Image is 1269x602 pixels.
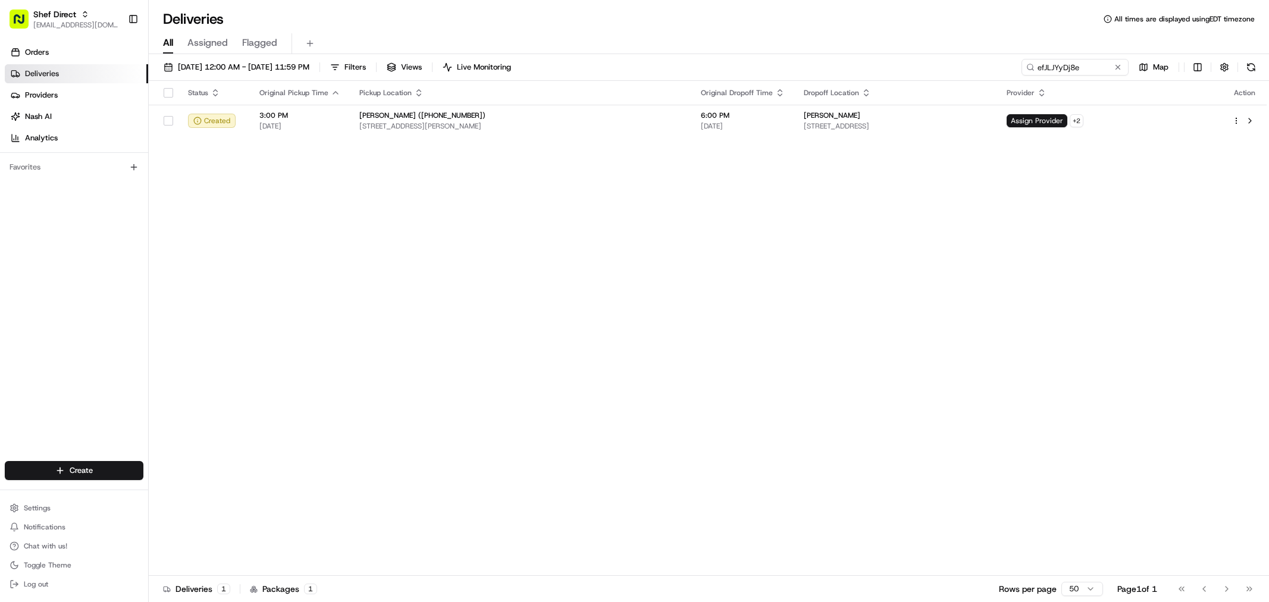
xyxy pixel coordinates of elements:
[1022,59,1129,76] input: Type to search
[259,88,328,98] span: Original Pickup Time
[24,503,51,513] span: Settings
[33,8,76,20] button: Shef Direct
[1007,114,1067,127] span: Assign Provider
[25,133,58,143] span: Analytics
[33,20,118,30] button: [EMAIL_ADDRESS][DOMAIN_NAME]
[163,583,230,595] div: Deliveries
[242,36,277,50] span: Flagged
[24,541,67,551] span: Chat with us!
[999,583,1057,595] p: Rows per page
[344,62,366,73] span: Filters
[1243,59,1259,76] button: Refresh
[24,560,71,570] span: Toggle Theme
[188,114,236,128] button: Created
[1117,583,1157,595] div: Page 1 of 1
[5,519,143,535] button: Notifications
[437,59,516,76] button: Live Monitoring
[5,576,143,592] button: Log out
[1232,88,1257,98] div: Action
[158,59,315,76] button: [DATE] 12:00 AM - [DATE] 11:59 PM
[217,584,230,594] div: 1
[325,59,371,76] button: Filters
[25,68,59,79] span: Deliveries
[1070,114,1083,127] button: +2
[304,584,317,594] div: 1
[5,461,143,480] button: Create
[5,64,148,83] a: Deliveries
[187,36,228,50] span: Assigned
[25,111,52,122] span: Nash AI
[5,86,148,105] a: Providers
[163,36,173,50] span: All
[24,522,65,532] span: Notifications
[1133,59,1174,76] button: Map
[804,88,859,98] span: Dropoff Location
[701,121,785,131] span: [DATE]
[381,59,427,76] button: Views
[5,107,148,126] a: Nash AI
[5,500,143,516] button: Settings
[359,88,412,98] span: Pickup Location
[5,128,148,148] a: Analytics
[359,111,485,120] span: [PERSON_NAME] ([PHONE_NUMBER])
[5,158,143,177] div: Favorites
[401,62,422,73] span: Views
[701,88,773,98] span: Original Dropoff Time
[359,121,682,131] span: [STREET_ADDRESS][PERSON_NAME]
[701,111,785,120] span: 6:00 PM
[5,43,148,62] a: Orders
[70,465,93,476] span: Create
[188,88,208,98] span: Status
[5,5,123,33] button: Shef Direct[EMAIL_ADDRESS][DOMAIN_NAME]
[25,90,58,101] span: Providers
[259,111,340,120] span: 3:00 PM
[457,62,511,73] span: Live Monitoring
[804,111,860,120] span: [PERSON_NAME]
[1007,88,1035,98] span: Provider
[25,47,49,58] span: Orders
[259,121,340,131] span: [DATE]
[804,121,988,131] span: [STREET_ADDRESS]
[5,538,143,554] button: Chat with us!
[24,579,48,589] span: Log out
[1153,62,1168,73] span: Map
[1114,14,1255,24] span: All times are displayed using EDT timezone
[5,557,143,573] button: Toggle Theme
[250,583,317,595] div: Packages
[178,62,309,73] span: [DATE] 12:00 AM - [DATE] 11:59 PM
[163,10,224,29] h1: Deliveries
